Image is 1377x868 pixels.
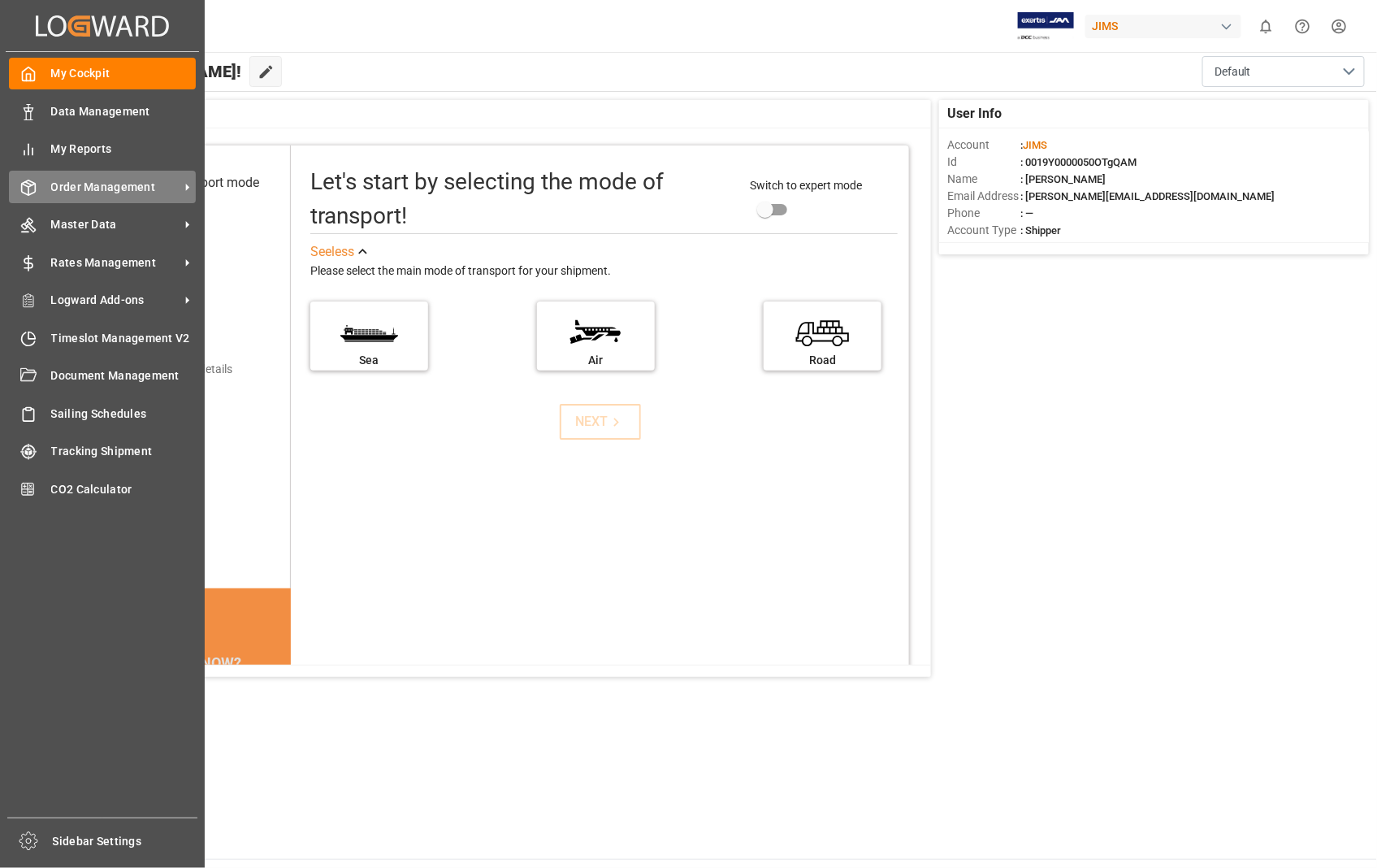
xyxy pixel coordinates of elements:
[51,292,180,309] span: Logward Add-ons
[947,205,1020,222] span: Phone
[51,406,197,423] span: Sailing Schedules
[131,361,232,378] div: Add shipping details
[51,65,197,82] span: My Cockpit
[1202,56,1365,87] button: open menu
[51,443,197,460] span: Tracking Shipment
[575,412,625,432] div: NEXT
[53,833,198,850] span: Sidebar Settings
[310,242,354,262] div: See less
[545,352,647,369] div: Air
[51,179,180,196] span: Order Management
[9,473,196,505] a: CO2 Calculator
[9,360,196,392] a: Document Management
[947,188,1020,205] span: Email Address
[1284,8,1321,45] button: Help Center
[1020,190,1275,202] span: : [PERSON_NAME][EMAIL_ADDRESS][DOMAIN_NAME]
[51,330,197,347] span: Timeslot Management V2
[947,154,1020,171] span: Id
[1215,63,1251,80] span: Default
[750,179,862,192] span: Switch to expert mode
[947,137,1020,154] span: Account
[9,397,196,429] a: Sailing Schedules
[51,367,197,384] span: Document Management
[947,171,1020,188] span: Name
[1020,173,1106,185] span: : [PERSON_NAME]
[51,103,197,120] span: Data Management
[560,404,641,440] button: NEXT
[51,141,197,158] span: My Reports
[1020,224,1061,237] span: : Shipper
[1020,139,1047,151] span: :
[9,58,196,89] a: My Cockpit
[310,262,899,281] div: Please select the main mode of transport for your shipment.
[1023,139,1047,151] span: JIMS
[1085,15,1241,38] div: JIMS
[9,322,196,354] a: Timeslot Management V2
[1085,11,1248,41] button: JIMS
[9,133,196,165] a: My Reports
[310,165,734,233] div: Let's start by selecting the mode of transport!
[1018,12,1074,41] img: Exertis%20JAM%20-%20Email%20Logo.jpg_1722504956.jpg
[1020,207,1033,219] span: : —
[318,352,420,369] div: Sea
[1248,8,1284,45] button: show 0 new notifications
[1020,156,1137,168] span: : 0019Y0000050OTgQAM
[9,436,196,467] a: Tracking Shipment
[9,95,196,127] a: Data Management
[947,222,1020,239] span: Account Type
[51,216,180,233] span: Master Data
[772,352,873,369] div: Road
[51,254,180,271] span: Rates Management
[51,481,197,498] span: CO2 Calculator
[947,104,1002,124] span: User Info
